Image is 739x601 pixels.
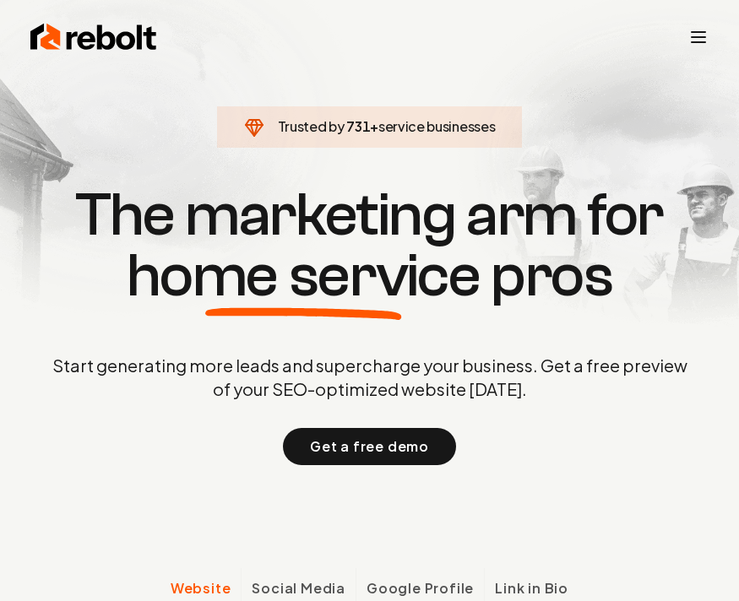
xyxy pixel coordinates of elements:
[127,246,481,306] span: home service
[171,578,231,598] span: Website
[14,185,725,306] h1: The marketing arm for pros
[252,578,345,598] span: Social Media
[346,116,370,137] span: 731
[283,428,456,465] button: Get a free demo
[30,20,157,54] img: Rebolt Logo
[378,117,495,135] span: service businesses
[278,117,345,135] span: Trusted by
[367,578,474,598] span: Google Profile
[49,354,691,401] p: Start generating more leads and supercharge your business. Get a free preview of your SEO-optimiz...
[495,578,568,598] span: Link in Bio
[370,117,378,135] span: +
[688,27,709,47] button: Toggle mobile menu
